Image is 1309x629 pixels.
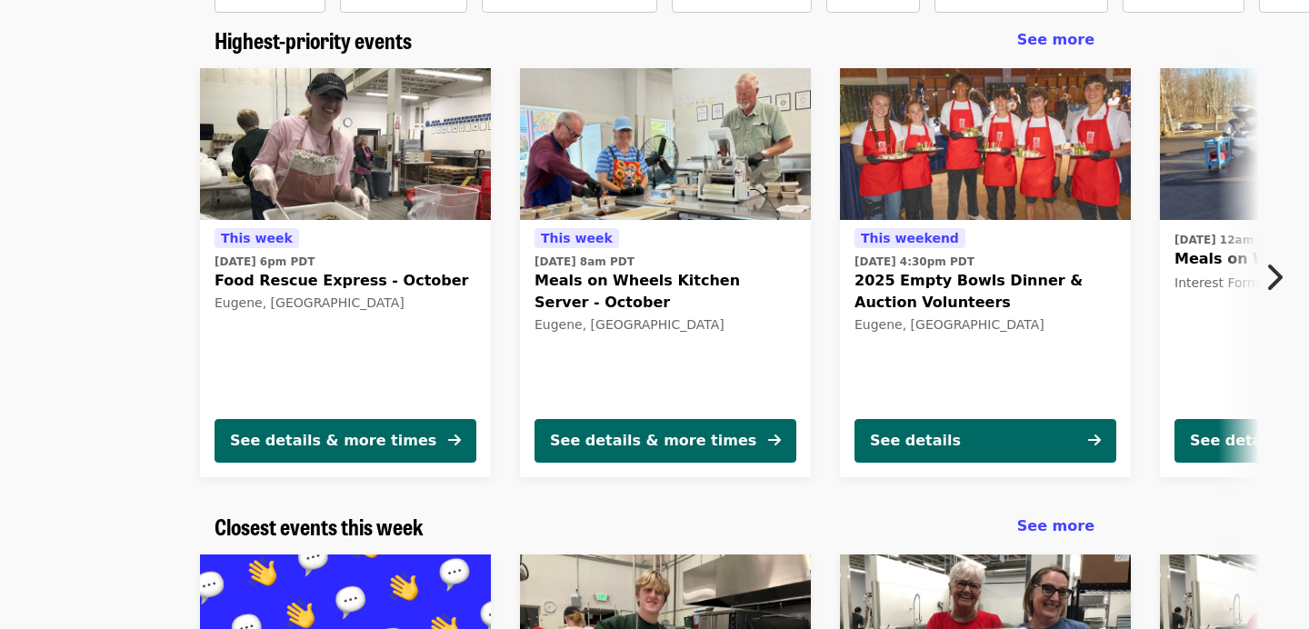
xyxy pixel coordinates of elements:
div: See details & more times [230,430,436,452]
time: [DATE] 8am PDT [535,254,635,270]
div: See details [870,430,961,452]
div: Eugene, [GEOGRAPHIC_DATA] [535,317,796,333]
span: This weekend [861,231,959,245]
i: chevron-right icon [1264,260,1283,295]
div: Highest-priority events [200,27,1109,54]
span: See more [1017,517,1094,534]
span: Highest-priority events [215,24,412,55]
a: See more [1017,515,1094,537]
i: arrow-right icon [1088,432,1101,449]
div: Closest events this week [200,514,1109,540]
time: [DATE] 12am PST [1174,232,1281,248]
span: Interest Form [1174,275,1260,290]
a: See more [1017,29,1094,51]
img: Meals on Wheels Kitchen Server - October organized by FOOD For Lane County [520,68,811,221]
span: This week [221,231,293,245]
div: Eugene, [GEOGRAPHIC_DATA] [854,317,1116,333]
button: Next item [1249,252,1309,303]
span: 2025 Empty Bowls Dinner & Auction Volunteers [854,270,1116,314]
img: Food Rescue Express - October organized by FOOD For Lane County [200,68,491,221]
a: Highest-priority events [215,27,412,54]
div: Eugene, [GEOGRAPHIC_DATA] [215,295,476,311]
a: See details for "2025 Empty Bowls Dinner & Auction Volunteers" [840,68,1131,477]
a: See details for "Meals on Wheels Kitchen Server - October" [520,68,811,477]
button: See details [854,419,1116,463]
div: See details & more times [550,430,756,452]
i: arrow-right icon [768,432,781,449]
a: See details for "Food Rescue Express - October" [200,68,491,477]
time: [DATE] 6pm PDT [215,254,315,270]
button: See details & more times [215,419,476,463]
span: Closest events this week [215,510,424,542]
a: Closest events this week [215,514,424,540]
time: [DATE] 4:30pm PDT [854,254,974,270]
div: See details [1190,430,1281,452]
span: Food Rescue Express - October [215,270,476,292]
img: 2025 Empty Bowls Dinner & Auction Volunteers organized by FOOD For Lane County [840,68,1131,221]
span: This week [541,231,613,245]
i: arrow-right icon [448,432,461,449]
button: See details & more times [535,419,796,463]
span: See more [1017,31,1094,48]
span: Meals on Wheels Kitchen Server - October [535,270,796,314]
